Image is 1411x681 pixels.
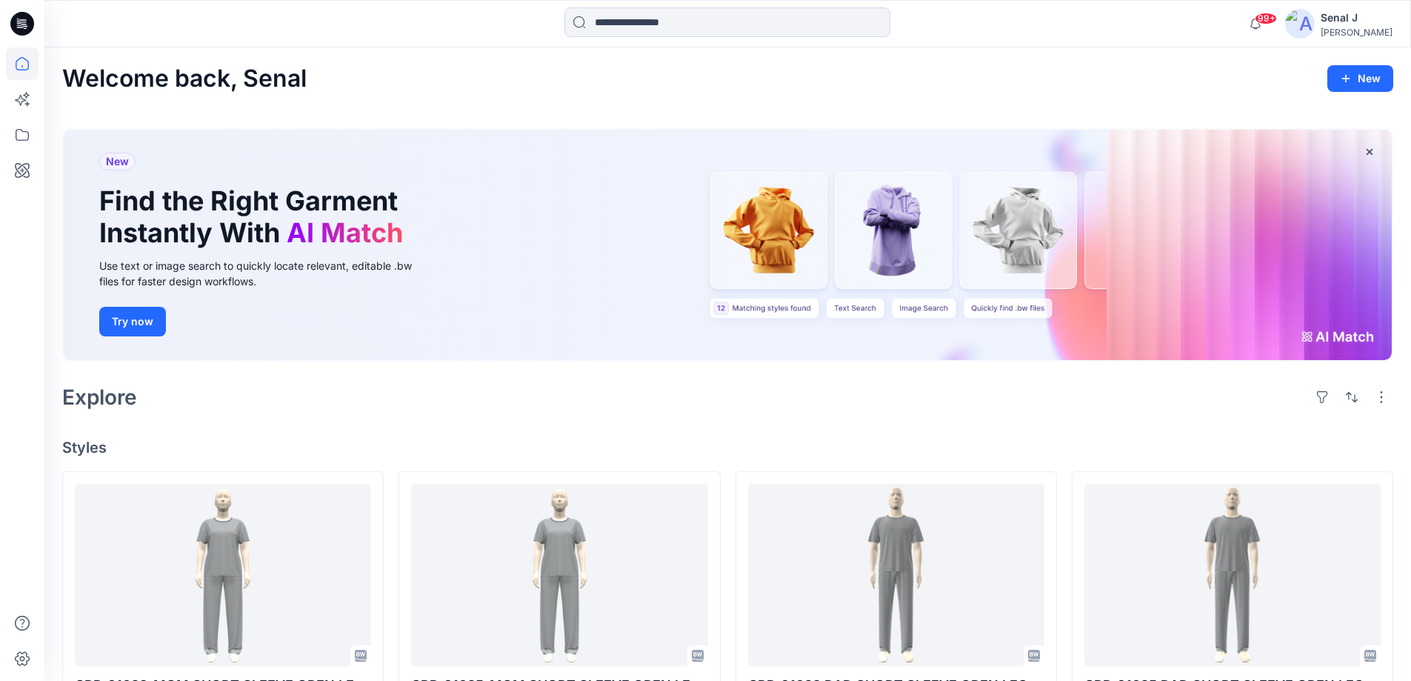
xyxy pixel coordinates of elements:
h1: Find the Right Garment Instantly With [99,185,410,249]
a: GRP-01625-MOM SHORT SLEEVE OPEN LEG_DEV [411,484,707,667]
img: avatar [1285,9,1315,39]
span: AI Match [287,216,403,249]
h4: Styles [62,439,1393,456]
button: New [1327,65,1393,92]
h2: Explore [62,385,137,409]
div: Senal J [1321,9,1392,27]
button: Try now [99,307,166,336]
a: GRP-01623 DAD SHORT SLEEVE OPEN LEG_DEVELOPMENT [748,484,1044,667]
h2: Welcome back, Senal [62,65,307,93]
span: New [106,153,129,170]
span: 99+ [1255,13,1277,24]
a: GRP-01625 DAD SHORT SLEEVE OPEN LEG_DEVELOPMENT [1084,484,1381,667]
div: Use text or image search to quickly locate relevant, editable .bw files for faster design workflows. [99,258,433,289]
a: GRP-01623-MOM SHORT SLEEVE OPEN LEG_DEV [75,484,371,667]
div: [PERSON_NAME] [1321,27,1392,38]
